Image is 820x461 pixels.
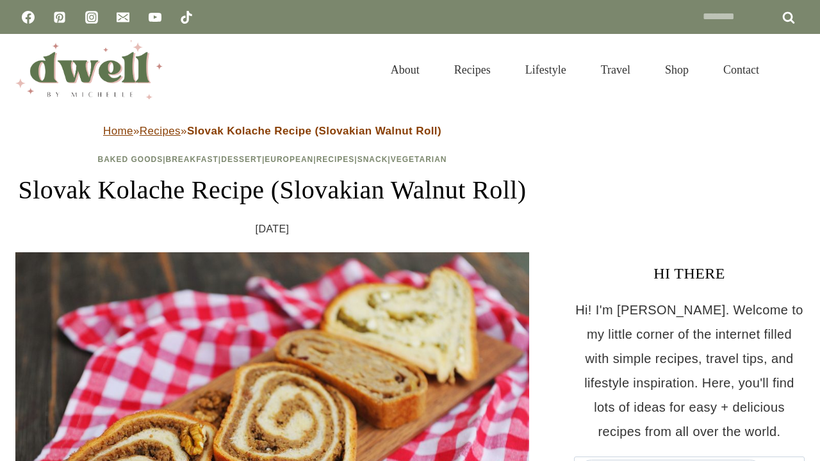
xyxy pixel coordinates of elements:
[391,155,447,164] a: Vegetarian
[97,155,447,164] span: | | | | | |
[47,4,72,30] a: Pinterest
[783,59,805,81] button: View Search Form
[15,4,41,30] a: Facebook
[110,4,136,30] a: Email
[574,298,805,444] p: Hi! I'm [PERSON_NAME]. Welcome to my little corner of the internet filled with simple recipes, tr...
[15,171,529,209] h1: Slovak Kolache Recipe (Slovakian Walnut Roll)
[357,155,388,164] a: Snack
[648,47,706,92] a: Shop
[316,155,355,164] a: Recipes
[103,125,441,137] span: » »
[256,220,290,239] time: [DATE]
[373,47,776,92] nav: Primary Navigation
[166,155,218,164] a: Breakfast
[508,47,584,92] a: Lifestyle
[140,125,181,137] a: Recipes
[97,155,163,164] a: Baked Goods
[574,262,805,285] h3: HI THERE
[103,125,133,137] a: Home
[221,155,262,164] a: Dessert
[437,47,508,92] a: Recipes
[706,47,776,92] a: Contact
[174,4,199,30] a: TikTok
[187,125,441,137] strong: Slovak Kolache Recipe (Slovakian Walnut Roll)
[15,40,163,99] img: DWELL by michelle
[142,4,168,30] a: YouTube
[584,47,648,92] a: Travel
[373,47,437,92] a: About
[265,155,313,164] a: European
[79,4,104,30] a: Instagram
